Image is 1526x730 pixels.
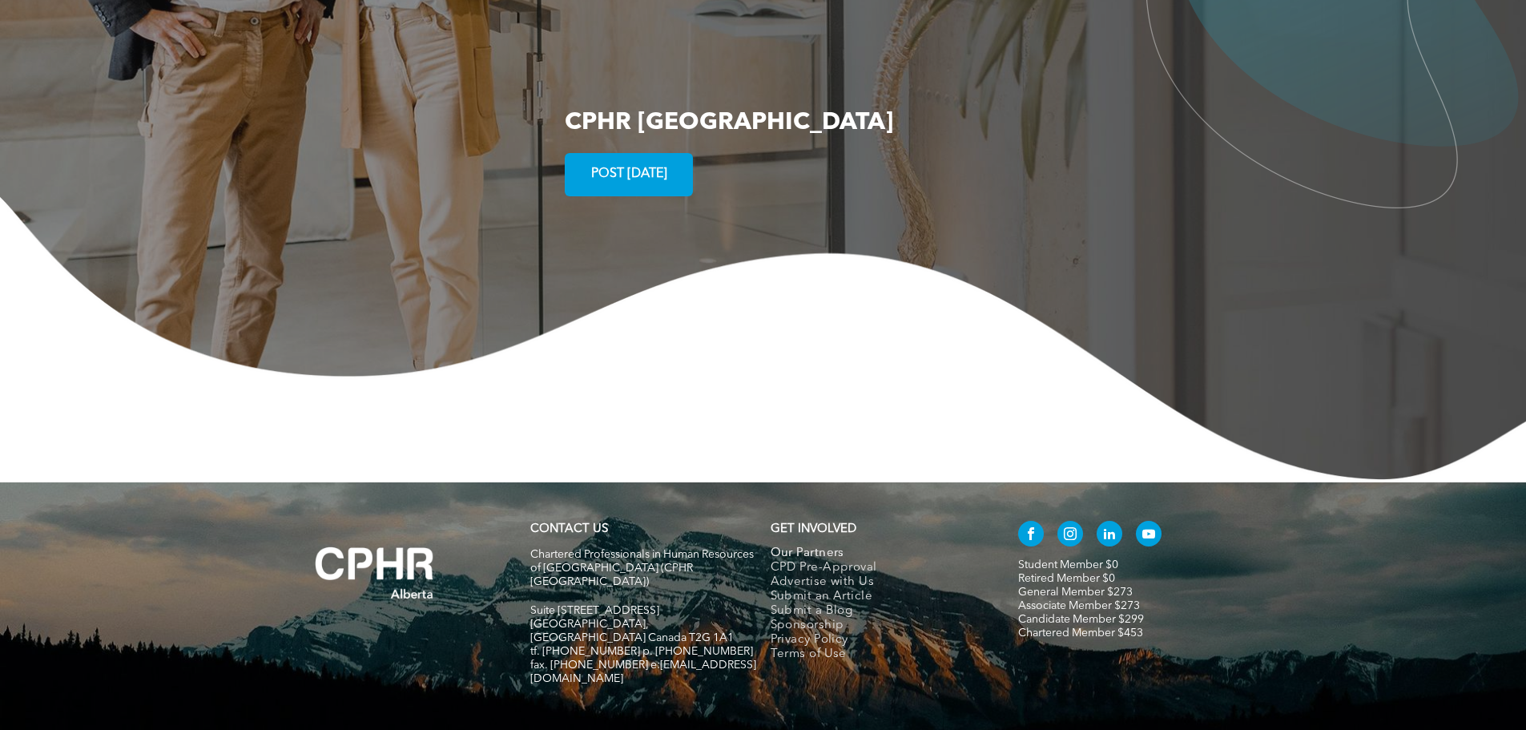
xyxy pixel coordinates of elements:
[1057,521,1083,551] a: instagram
[771,633,984,647] a: Privacy Policy
[530,659,756,684] span: fax. [PHONE_NUMBER] e:[EMAIL_ADDRESS][DOMAIN_NAME]
[530,549,754,587] span: Chartered Professionals in Human Resources of [GEOGRAPHIC_DATA] (CPHR [GEOGRAPHIC_DATA])
[771,604,984,619] a: Submit a Blog
[771,561,984,575] a: CPD Pre-Approval
[1018,614,1144,625] a: Candidate Member $299
[771,546,984,561] a: Our Partners
[771,523,856,535] span: GET INVOLVED
[1018,573,1115,584] a: Retired Member $0
[1018,521,1044,551] a: facebook
[565,111,893,135] span: CPHR [GEOGRAPHIC_DATA]
[771,590,984,604] a: Submit an Article
[1018,587,1133,598] a: General Member $273
[771,575,984,590] a: Advertise with Us
[530,605,659,616] span: Suite [STREET_ADDRESS]
[530,646,753,657] span: tf. [PHONE_NUMBER] p. [PHONE_NUMBER]
[586,159,673,190] span: POST [DATE]
[530,619,734,643] span: [GEOGRAPHIC_DATA], [GEOGRAPHIC_DATA] Canada T2G 1A1
[771,619,984,633] a: Sponsorship
[1018,600,1140,611] a: Associate Member $273
[771,546,844,561] span: Our Partners
[530,523,608,535] a: CONTACT US
[565,153,693,196] a: POST [DATE]
[283,514,467,631] img: A white background with a few lines on it
[1018,559,1118,571] a: Student Member $0
[771,647,984,662] a: Terms of Use
[1018,627,1143,639] a: Chartered Member $453
[1136,521,1162,551] a: youtube
[1097,521,1122,551] a: linkedin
